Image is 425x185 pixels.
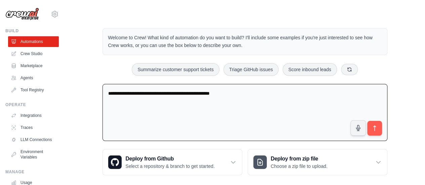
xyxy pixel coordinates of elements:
[283,63,337,76] button: Score inbound leads
[223,63,279,76] button: Triage GitHub issues
[5,102,59,107] div: Operate
[271,155,328,163] h3: Deploy from zip file
[5,8,39,20] img: Logo
[391,153,425,185] iframe: Chat Widget
[8,36,59,47] a: Automations
[5,28,59,34] div: Build
[132,63,219,76] button: Summarize customer support tickets
[5,169,59,175] div: Manage
[8,146,59,163] a: Environment Variables
[271,163,328,170] p: Choose a zip file to upload.
[8,73,59,83] a: Agents
[8,60,59,71] a: Marketplace
[8,85,59,95] a: Tool Registry
[108,34,382,49] p: Welcome to Crew! What kind of automation do you want to build? I'll include some examples if you'...
[8,48,59,59] a: Crew Studio
[8,122,59,133] a: Traces
[126,155,215,163] h3: Deploy from Github
[8,110,59,121] a: Integrations
[126,163,215,170] p: Select a repository & branch to get started.
[8,134,59,145] a: LLM Connections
